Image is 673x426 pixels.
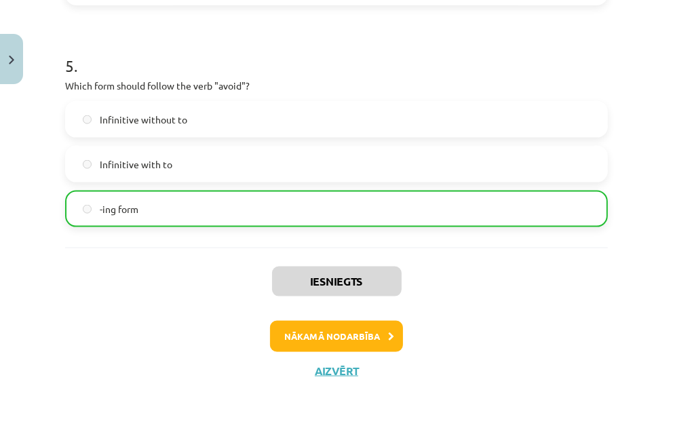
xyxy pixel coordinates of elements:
[83,160,92,169] input: Infinitive with to
[270,321,403,352] button: Nākamā nodarbība
[311,364,362,378] button: Aizvērt
[272,267,402,296] button: Iesniegts
[65,79,608,93] p: Which form should follow the verb "avoid"?
[100,113,187,127] span: Infinitive without to
[83,205,92,214] input: -ing form
[100,157,172,172] span: Infinitive with to
[83,115,92,124] input: Infinitive without to
[100,202,138,216] span: -ing form
[9,56,14,64] img: icon-close-lesson-0947bae3869378f0d4975bcd49f059093ad1ed9edebbc8119c70593378902aed.svg
[65,33,608,75] h1: 5 .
